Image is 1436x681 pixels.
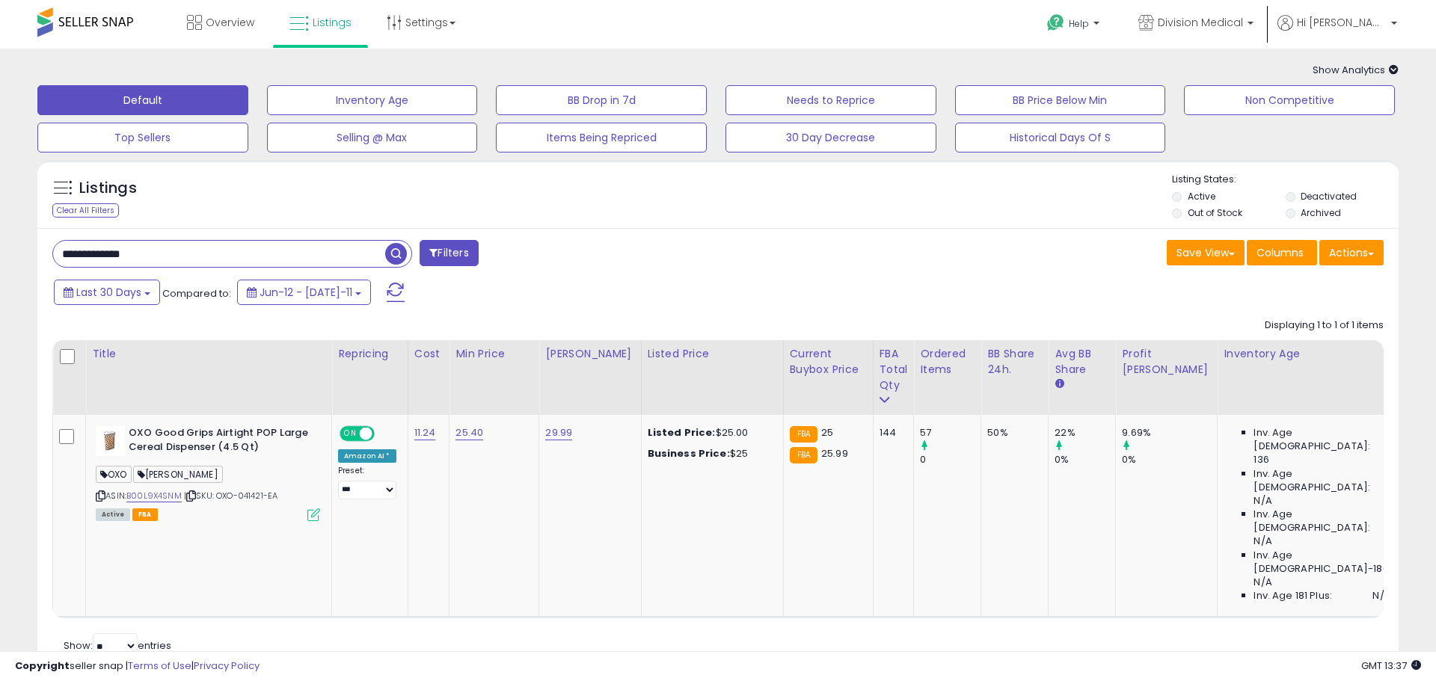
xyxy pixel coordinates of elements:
[37,85,248,115] button: Default
[267,123,478,152] button: Selling @ Max
[1055,453,1115,466] div: 0%
[338,449,396,463] div: Amazon AI *
[1055,426,1115,440] div: 22%
[1046,13,1065,32] i: Get Help
[1122,346,1211,378] div: Profit [PERSON_NAME]
[1254,589,1332,603] span: Inv. Age 181 Plus:
[96,426,320,520] div: ASIN:
[414,425,436,440] a: 11.24
[920,453,981,466] div: 0
[1172,173,1398,187] p: Listing States:
[126,490,182,502] a: B00L9X4SNM
[420,240,478,266] button: Filters
[372,428,396,440] span: OFF
[1254,426,1390,453] span: Inv. Age [DEMOGRAPHIC_DATA]:
[725,123,936,152] button: 30 Day Decrease
[184,490,277,502] span: | SKU: OXO-041421-EA
[1188,206,1242,219] label: Out of Stock
[1122,426,1217,440] div: 9.69%
[987,426,1037,440] div: 50%
[1319,240,1384,265] button: Actions
[206,15,254,30] span: Overview
[1122,453,1217,466] div: 0%
[133,466,223,483] span: [PERSON_NAME]
[1055,346,1109,378] div: Avg BB Share
[1224,346,1396,362] div: Inventory Age
[790,346,867,378] div: Current Buybox Price
[1254,494,1271,508] span: N/A
[313,15,352,30] span: Listings
[1254,549,1390,576] span: Inv. Age [DEMOGRAPHIC_DATA]-180:
[79,178,137,199] h5: Listings
[1167,240,1245,265] button: Save View
[1254,508,1390,534] span: Inv. Age [DEMOGRAPHIC_DATA]:
[455,346,533,362] div: Min Price
[1301,206,1341,219] label: Archived
[52,203,119,218] div: Clear All Filters
[648,447,772,460] div: $25
[1254,576,1271,589] span: N/A
[955,85,1166,115] button: BB Price Below Min
[15,659,70,673] strong: Copyright
[648,346,777,362] div: Listed Price
[132,508,158,521] span: FBA
[1055,378,1064,391] small: Avg BB Share.
[880,426,903,440] div: 144
[96,426,125,456] img: 413iK5xveFL._SL40_.jpg
[92,346,325,362] div: Title
[1301,190,1357,203] label: Deactivated
[1277,15,1397,49] a: Hi [PERSON_NAME]
[496,85,707,115] button: BB Drop in 7d
[341,428,360,440] span: ON
[545,346,634,362] div: [PERSON_NAME]
[15,659,260,674] div: seller snap | |
[76,285,141,300] span: Last 30 Days
[338,466,396,499] div: Preset:
[648,425,716,440] b: Listed Price:
[987,346,1042,378] div: BB Share 24h.
[260,285,352,300] span: Jun-12 - [DATE]-11
[37,123,248,152] button: Top Sellers
[1188,190,1215,203] label: Active
[237,280,371,305] button: Jun-12 - [DATE]-11
[1361,659,1421,673] span: 2025-08-12 13:37 GMT
[96,466,132,483] span: OXO
[1254,534,1271,548] span: N/A
[920,426,981,440] div: 57
[496,123,707,152] button: Items Being Repriced
[790,447,817,463] small: FBA
[128,659,191,673] a: Terms of Use
[790,426,817,443] small: FBA
[267,85,478,115] button: Inventory Age
[1254,453,1268,466] span: 136
[821,446,848,460] span: 25.99
[648,426,772,440] div: $25.00
[880,346,908,393] div: FBA Total Qty
[1254,467,1390,494] span: Inv. Age [DEMOGRAPHIC_DATA]:
[414,346,444,362] div: Cost
[129,426,310,457] b: OXO Good Grips Airtight POP Large Cereal Dispenser (4.5 Qt)
[1069,17,1089,30] span: Help
[455,425,483,440] a: 25.40
[1313,63,1399,77] span: Show Analytics
[1035,2,1114,49] a: Help
[1256,245,1304,260] span: Columns
[821,425,833,440] span: 25
[1247,240,1317,265] button: Columns
[545,425,572,440] a: 29.99
[96,508,130,521] span: All listings currently available for purchase on Amazon
[1297,15,1387,30] span: Hi [PERSON_NAME]
[194,659,260,673] a: Privacy Policy
[162,286,231,301] span: Compared to:
[1265,318,1384,333] div: Displaying 1 to 1 of 1 items
[1372,589,1390,603] span: N/A
[54,280,160,305] button: Last 30 Days
[338,346,402,362] div: Repricing
[1184,85,1395,115] button: Non Competitive
[1158,15,1243,30] span: Division Medical
[648,446,730,460] b: Business Price:
[955,123,1166,152] button: Historical Days Of S
[920,346,975,378] div: Ordered Items
[725,85,936,115] button: Needs to Reprice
